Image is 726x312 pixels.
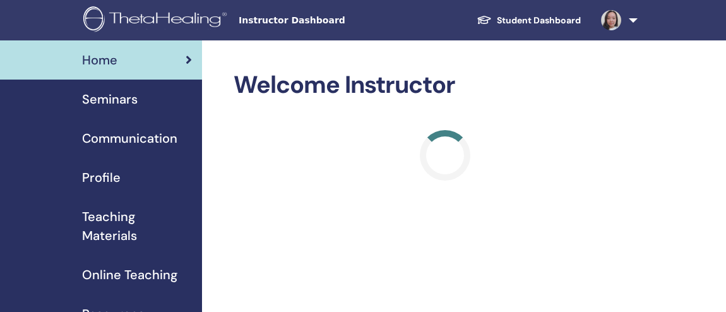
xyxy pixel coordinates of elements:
[82,129,177,148] span: Communication
[82,51,117,69] span: Home
[82,168,121,187] span: Profile
[601,10,621,30] img: default.jpg
[82,207,192,245] span: Teaching Materials
[477,15,492,25] img: graduation-cap-white.svg
[234,71,657,100] h2: Welcome Instructor
[82,265,177,284] span: Online Teaching
[467,9,591,32] a: Student Dashboard
[239,14,428,27] span: Instructor Dashboard
[83,6,231,35] img: logo.png
[82,90,138,109] span: Seminars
